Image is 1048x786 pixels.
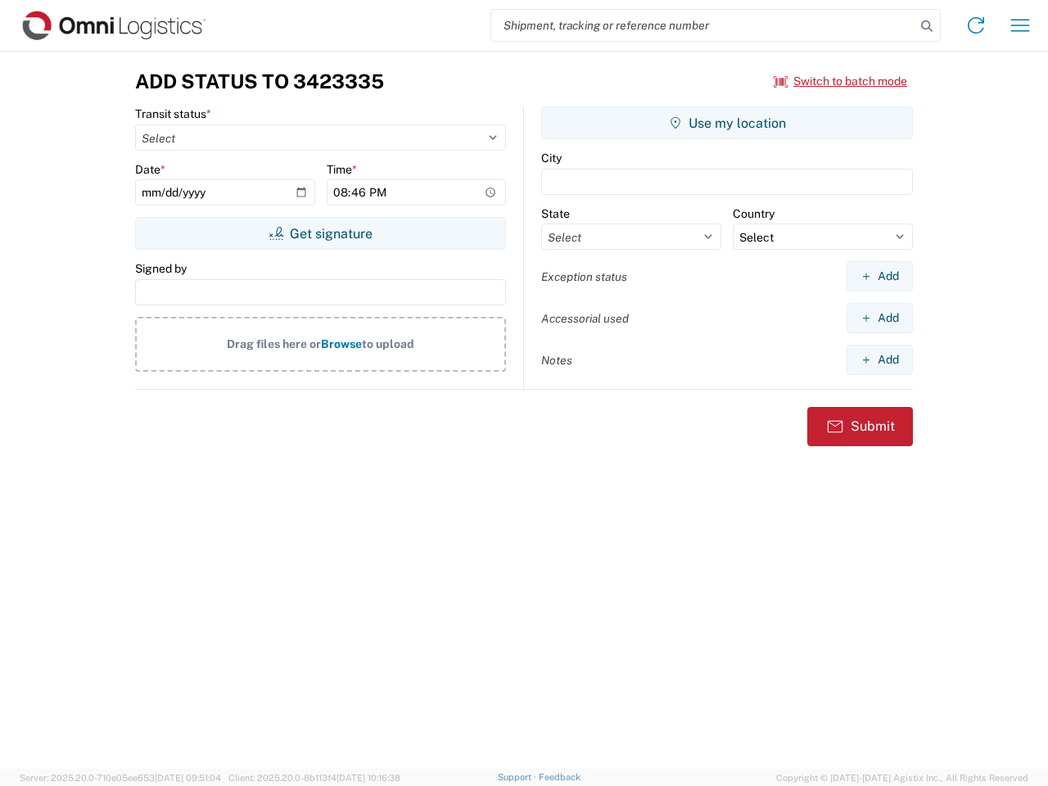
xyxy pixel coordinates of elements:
[20,773,221,783] span: Server: 2025.20.0-710e05ee653
[362,337,414,350] span: to upload
[539,772,580,782] a: Feedback
[847,261,913,291] button: Add
[541,106,913,139] button: Use my location
[227,337,321,350] span: Drag files here or
[541,269,627,284] label: Exception status
[541,353,572,368] label: Notes
[135,217,506,250] button: Get signature
[321,337,362,350] span: Browse
[733,206,775,221] label: Country
[135,261,187,276] label: Signed by
[155,773,221,783] span: [DATE] 09:51:04
[228,773,400,783] span: Client: 2025.20.0-8b113f4
[327,162,357,177] label: Time
[135,162,165,177] label: Date
[541,151,562,165] label: City
[776,770,1028,785] span: Copyright © [DATE]-[DATE] Agistix Inc., All Rights Reserved
[541,311,629,326] label: Accessorial used
[541,206,570,221] label: State
[847,345,913,375] button: Add
[337,773,400,783] span: [DATE] 10:16:38
[135,70,384,93] h3: Add Status to 3423335
[491,10,915,41] input: Shipment, tracking or reference number
[774,68,907,95] button: Switch to batch mode
[498,772,539,782] a: Support
[807,407,913,446] button: Submit
[847,303,913,333] button: Add
[135,106,211,121] label: Transit status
